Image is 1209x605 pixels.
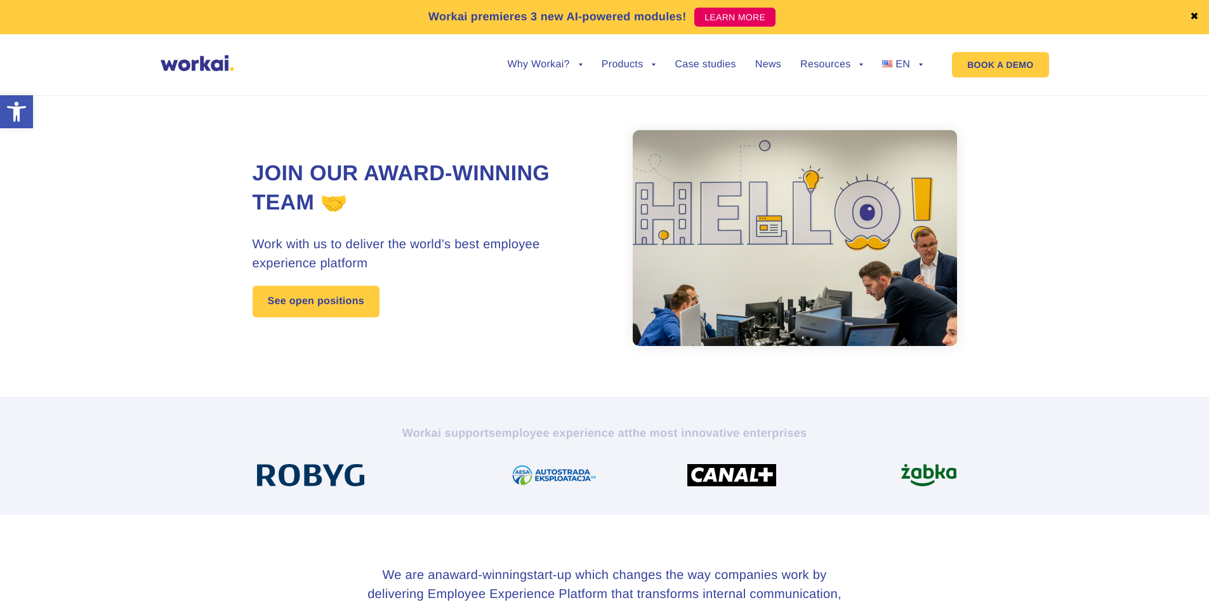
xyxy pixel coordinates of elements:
[507,60,582,70] a: Why Workai?
[602,60,656,70] a: Products
[895,59,910,70] span: EN
[442,568,527,582] i: award-winning
[694,8,776,27] a: LEARN MORE
[952,52,1048,77] a: BOOK A DEMO
[675,60,736,70] a: Case studies
[253,159,605,218] h1: Join our award-winning team 🤝
[495,427,628,439] i: employee experience at
[253,235,605,273] h3: Work with us to deliver the world’s best employee experience platform
[755,60,781,70] a: News
[1190,12,1199,22] a: ✖
[428,8,687,25] p: Workai premieres 3 new AI-powered modules!
[253,425,957,441] h2: Workai supports the most innovative enterprises
[800,60,863,70] a: Resources
[253,286,380,317] a: See open positions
